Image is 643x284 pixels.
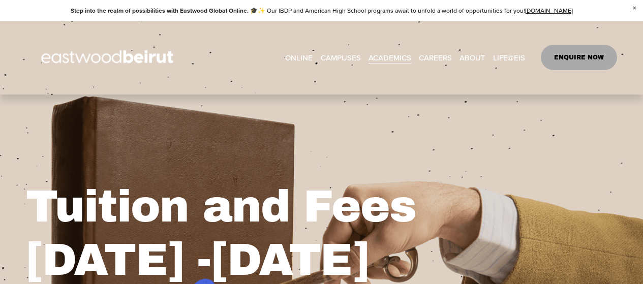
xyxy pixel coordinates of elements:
[285,50,313,65] a: ONLINE
[419,50,452,65] a: CAREERS
[460,50,485,65] a: folder dropdown
[460,51,485,65] span: ABOUT
[26,31,192,83] img: EastwoodIS Global Site
[541,45,618,70] a: ENQUIRE NOW
[369,51,411,65] span: ACADEMICS
[321,51,361,65] span: CAMPUSES
[369,50,411,65] a: folder dropdown
[321,50,361,65] a: folder dropdown
[525,6,573,15] a: [DOMAIN_NAME]
[493,50,525,65] a: folder dropdown
[493,51,525,65] span: LIFE@EIS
